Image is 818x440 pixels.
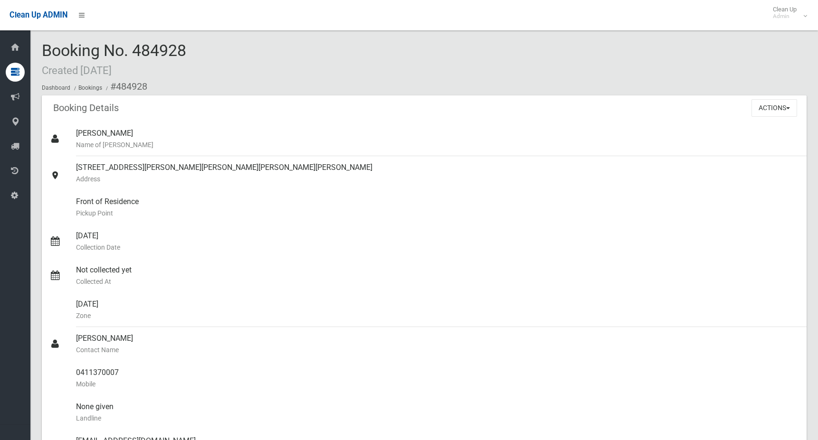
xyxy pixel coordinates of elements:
[768,6,806,20] span: Clean Up
[76,395,799,430] div: None given
[76,344,799,356] small: Contact Name
[76,327,799,361] div: [PERSON_NAME]
[76,242,799,253] small: Collection Date
[76,207,799,219] small: Pickup Point
[76,190,799,225] div: Front of Residence
[76,139,799,150] small: Name of [PERSON_NAME]
[76,122,799,156] div: [PERSON_NAME]
[76,225,799,259] div: [DATE]
[76,378,799,390] small: Mobile
[76,259,799,293] div: Not collected yet
[751,99,797,117] button: Actions
[76,173,799,185] small: Address
[76,310,799,321] small: Zone
[76,412,799,424] small: Landline
[42,64,112,76] small: Created [DATE]
[42,99,130,117] header: Booking Details
[773,13,797,20] small: Admin
[76,276,799,287] small: Collected At
[42,41,186,78] span: Booking No. 484928
[76,293,799,327] div: [DATE]
[76,156,799,190] div: [STREET_ADDRESS][PERSON_NAME][PERSON_NAME][PERSON_NAME][PERSON_NAME]
[42,84,70,91] a: Dashboard
[104,78,147,95] li: #484928
[78,84,102,91] a: Bookings
[10,10,67,19] span: Clean Up ADMIN
[76,361,799,395] div: 0411370007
